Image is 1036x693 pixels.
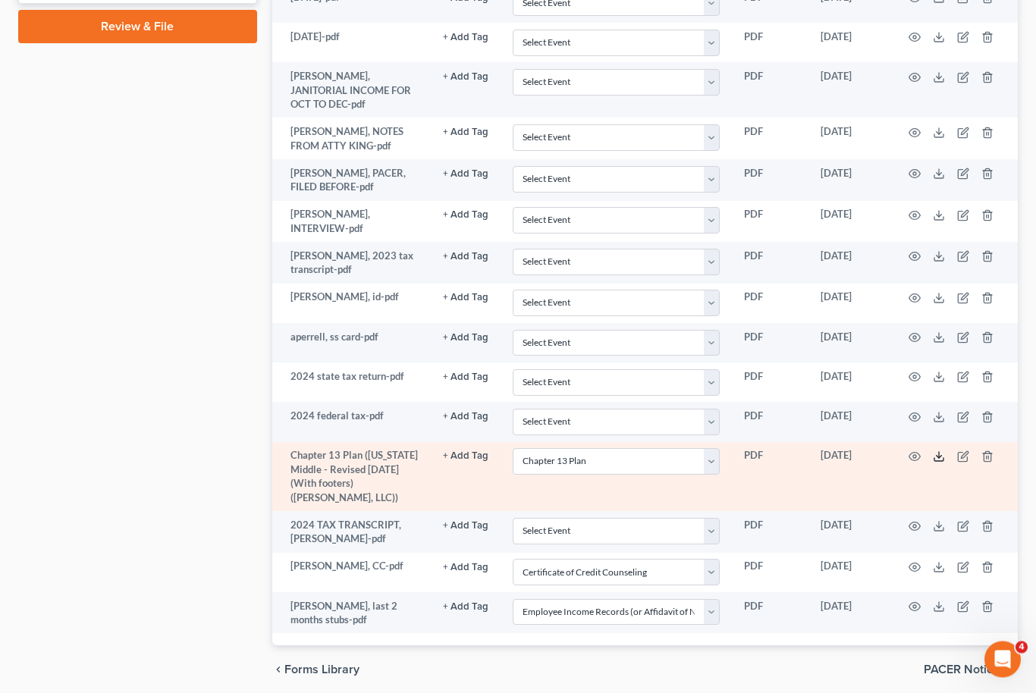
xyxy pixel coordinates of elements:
i: chevron_left [272,664,284,676]
a: + Add Tag [443,30,488,45]
a: + Add Tag [443,600,488,614]
td: PDF [732,243,808,284]
button: + Add Tag [443,603,488,613]
td: [PERSON_NAME], PACER, FILED BEFORE-pdf [272,160,431,202]
td: PDF [732,363,808,403]
td: [DATE] [808,553,890,593]
a: + Add Tag [443,409,488,424]
td: [DATE] [808,160,890,202]
button: PACER Notices chevron_right [924,664,1018,676]
td: [DATE] [808,284,890,324]
button: + Add Tag [443,128,488,138]
button: + Add Tag [443,412,488,422]
td: [DATE] [808,118,890,160]
td: PDF [732,24,808,63]
td: [DATE] [808,363,890,403]
td: [DATE] [808,202,890,243]
button: + Add Tag [443,522,488,532]
td: PDF [732,324,808,363]
td: [PERSON_NAME], CC-pdf [272,553,431,593]
td: [DATE] [808,443,890,513]
a: + Add Tag [443,70,488,84]
td: PDF [732,284,808,324]
a: + Add Tag [443,249,488,264]
td: 2024 federal tax-pdf [272,403,431,442]
td: Chapter 13 Plan ([US_STATE] Middle - Revised [DATE] (With footers) ([PERSON_NAME], LLC)) [272,443,431,513]
td: [PERSON_NAME], id-pdf [272,284,431,324]
button: + Add Tag [443,563,488,573]
td: [DATE]-pdf [272,24,431,63]
td: [DATE] [808,63,890,118]
button: + Add Tag [443,373,488,383]
td: PDF [732,553,808,593]
td: aperrell, ss card-pdf [272,324,431,363]
a: + Add Tag [443,560,488,574]
button: + Add Tag [443,452,488,462]
button: + Add Tag [443,33,488,43]
td: PDF [732,403,808,442]
td: [DATE] [808,324,890,363]
td: [DATE] [808,593,890,635]
td: [DATE] [808,243,890,284]
span: Forms Library [284,664,359,676]
button: + Add Tag [443,170,488,180]
td: [PERSON_NAME], JANITORIAL INCOME FOR OCT TO DEC-pdf [272,63,431,118]
td: [PERSON_NAME], last 2 months stubs-pdf [272,593,431,635]
button: + Add Tag [443,334,488,343]
td: [DATE] [808,512,890,553]
td: [PERSON_NAME], 2023 tax transcript-pdf [272,243,431,284]
a: + Add Tag [443,331,488,345]
td: [PERSON_NAME], INTERVIEW-pdf [272,202,431,243]
a: + Add Tag [443,370,488,384]
td: [DATE] [808,403,890,442]
td: PDF [732,202,808,243]
a: + Add Tag [443,519,488,533]
button: + Add Tag [443,73,488,83]
span: 4 [1016,641,1028,654]
a: + Add Tag [443,125,488,140]
td: PDF [732,63,808,118]
a: + Add Tag [443,290,488,305]
td: 2024 state tax return-pdf [272,363,431,403]
a: + Add Tag [443,449,488,463]
iframe: Intercom live chat [984,641,1021,678]
button: chevron_left Forms Library [272,664,359,676]
td: [PERSON_NAME], NOTES FROM ATTY KING-pdf [272,118,431,160]
td: PDF [732,593,808,635]
td: 2024 TAX TRANSCRIPT, [PERSON_NAME]-pdf [272,512,431,553]
span: PACER Notices [924,664,1006,676]
td: PDF [732,160,808,202]
td: PDF [732,512,808,553]
a: Review & File [18,11,257,44]
td: PDF [732,443,808,513]
td: [DATE] [808,24,890,63]
button: + Add Tag [443,211,488,221]
a: + Add Tag [443,208,488,222]
a: + Add Tag [443,167,488,181]
button: + Add Tag [443,293,488,303]
td: PDF [732,118,808,160]
button: + Add Tag [443,252,488,262]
